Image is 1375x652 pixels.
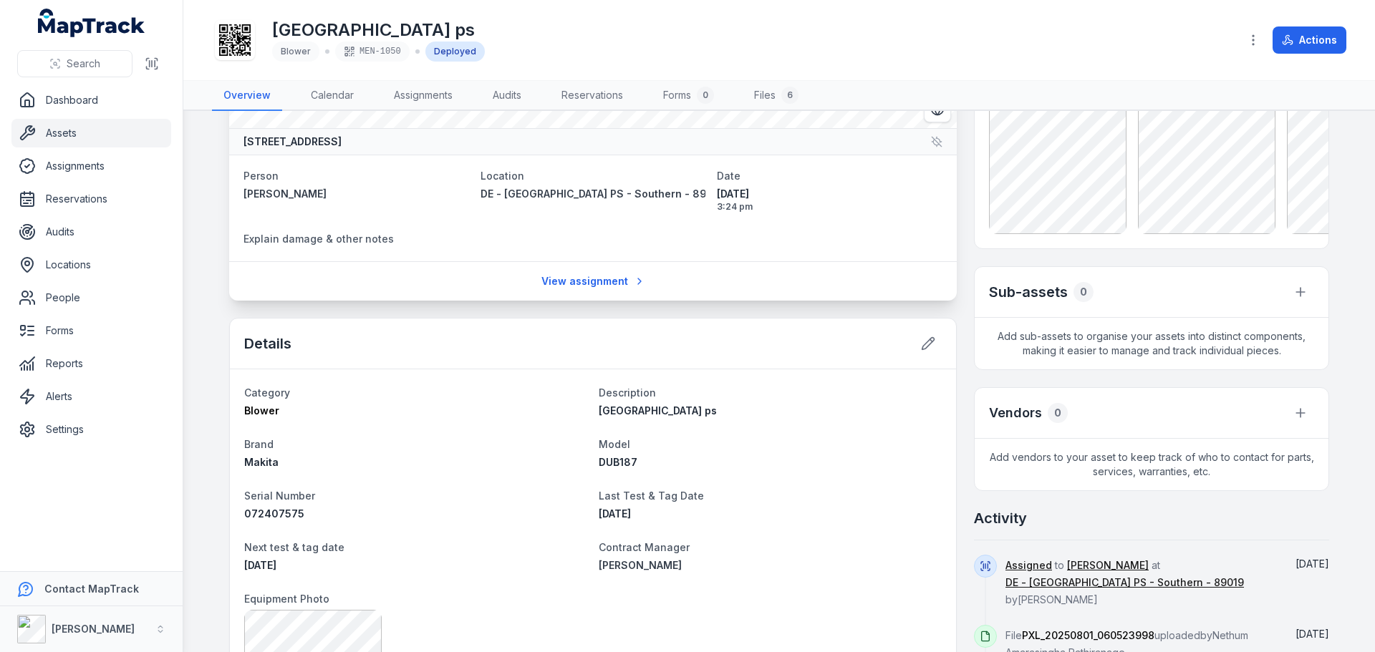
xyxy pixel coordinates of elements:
a: Dashboard [11,86,171,115]
div: Deployed [425,42,485,62]
a: Audits [481,81,533,111]
h2: Activity [974,508,1027,528]
a: MapTrack [38,9,145,37]
span: Location [481,170,524,182]
a: Assignments [382,81,464,111]
span: Contract Manager [599,541,690,553]
a: Overview [212,81,282,111]
a: Settings [11,415,171,444]
span: Date [717,170,740,182]
a: [PERSON_NAME] [243,187,469,201]
span: Category [244,386,290,399]
h3: Vendors [989,403,1042,423]
span: Person [243,170,279,182]
strong: [STREET_ADDRESS] [243,135,342,149]
span: Blower [244,404,279,417]
span: DE - [GEOGRAPHIC_DATA] PS - Southern - 89019 [481,188,725,200]
button: Actions [1273,26,1346,54]
a: People [11,283,171,312]
span: Add sub-assets to organise your assets into distinct components, making it easier to manage and t... [975,318,1328,369]
a: Assigned [1005,558,1052,573]
a: Calendar [299,81,365,111]
time: 8/1/2025, 4:07:32 PM [1296,628,1329,640]
span: [DATE] [1296,558,1329,570]
div: 0 [1048,403,1068,423]
span: [DATE] [1296,628,1329,640]
a: Alerts [11,382,171,411]
a: [PERSON_NAME] [599,558,942,573]
span: [DATE] [717,187,942,201]
span: Explain damage & other notes [243,233,394,245]
a: Locations [11,250,171,279]
button: Search [17,50,132,77]
strong: [PERSON_NAME] [52,623,135,635]
span: 3:24 pm [717,201,942,213]
strong: Contact MapTrack [44,583,139,595]
span: Blower [281,46,311,57]
span: Serial Number [244,490,315,502]
span: PXL_20250801_060523998 [1022,629,1154,641]
span: Model [599,438,630,450]
a: View assignment [532,268,655,295]
span: [DATE] [244,559,276,571]
span: Description [599,386,656,399]
a: Files6 [743,81,810,111]
a: Assets [11,119,171,147]
div: MEN-1050 [335,42,410,62]
span: [DATE] [599,507,631,520]
a: Forms [11,316,171,345]
div: 0 [1074,282,1094,302]
span: Last Test & Tag Date [599,490,704,502]
div: 0 [697,87,714,104]
span: Equipment Photo [244,593,329,605]
span: Next test & tag date [244,541,344,553]
h2: Sub-assets [989,282,1068,302]
a: Reports [11,349,171,378]
span: Brand [244,438,274,450]
h2: Details [244,334,291,354]
span: to at by [PERSON_NAME] [1005,559,1244,605]
a: [PERSON_NAME] [1067,558,1149,573]
span: DUB187 [599,456,637,468]
span: Search [67,57,100,71]
a: Reservations [11,185,171,213]
a: DE - [GEOGRAPHIC_DATA] PS - Southern - 89019 [1005,575,1244,590]
a: Audits [11,218,171,246]
a: Forms0 [652,81,725,111]
span: 072407575 [244,507,304,520]
h1: [GEOGRAPHIC_DATA] ps [272,19,485,42]
a: Assignments [11,152,171,180]
span: [GEOGRAPHIC_DATA] ps [599,404,717,417]
time: 8/14/2025, 3:24:20 PM [717,187,942,213]
span: Add vendors to your asset to keep track of who to contact for parts, services, warranties, etc. [975,439,1328,490]
div: 6 [781,87,799,104]
a: Reservations [550,81,635,111]
span: Makita [244,456,279,468]
time: 2/1/2026, 12:00:00 AM [244,559,276,571]
time: 8/14/2025, 3:24:20 PM [1296,558,1329,570]
a: DE - [GEOGRAPHIC_DATA] PS - Southern - 89019 [481,187,706,201]
time: 8/1/2025, 12:00:00 AM [599,507,631,520]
